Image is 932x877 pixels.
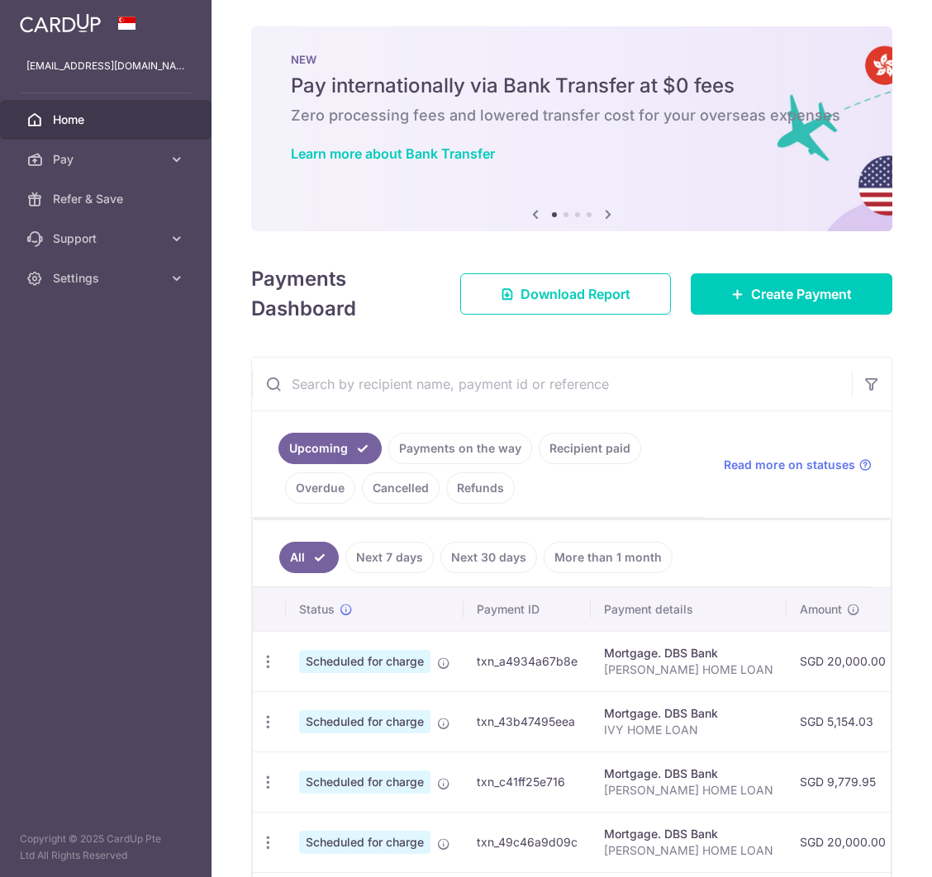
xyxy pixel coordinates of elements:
span: Scheduled for charge [299,770,430,794]
p: NEW [291,53,853,66]
img: Bank transfer banner [251,26,892,231]
span: Scheduled for charge [299,710,430,733]
a: More than 1 month [544,542,673,573]
span: Settings [53,270,162,287]
p: IVY HOME LOAN [604,722,773,738]
th: Payment details [591,588,787,631]
td: txn_49c46a9d09c [464,812,591,872]
h5: Pay internationally via Bank Transfer at $0 fees [291,73,853,99]
a: Cancelled [362,472,440,504]
p: [EMAIL_ADDRESS][DOMAIN_NAME] [26,58,185,74]
td: SGD 20,000.00 [787,812,899,872]
a: Recipient paid [539,433,641,464]
span: Scheduled for charge [299,650,430,673]
input: Search by recipient name, payment id or reference [252,358,852,410]
span: Scheduled for charge [299,831,430,854]
td: txn_43b47495eea [464,691,591,751]
a: Learn more about Bank Transfer [291,145,495,162]
span: Read more on statuses [724,457,855,473]
a: Read more on statuses [724,457,872,473]
div: Mortgage. DBS Bank [604,826,773,842]
div: Mortgage. DBS Bank [604,705,773,722]
span: Create Payment [751,284,852,304]
div: Mortgage. DBS Bank [604,645,773,661]
p: [PERSON_NAME] HOME LOAN [604,842,773,859]
span: Status [299,601,335,618]
span: Refer & Save [53,191,162,207]
a: All [279,542,339,573]
a: Next 30 days [440,542,537,573]
h4: Payments Dashboard [251,264,430,324]
a: Upcoming [278,433,382,464]
td: SGD 20,000.00 [787,631,899,691]
p: [PERSON_NAME] HOME LOAN [604,661,773,678]
p: [PERSON_NAME] HOME LOAN [604,782,773,799]
span: Amount [800,601,842,618]
span: Pay [53,151,162,168]
span: Support [53,230,162,247]
a: Refunds [446,472,515,504]
img: CardUp [20,13,101,33]
span: Home [53,111,162,128]
td: SGD 5,154.03 [787,691,899,751]
td: SGD 9,779.95 [787,751,899,812]
td: txn_a4934a67b8e [464,631,591,691]
a: Payments on the way [388,433,532,464]
a: Create Payment [691,273,892,315]
h6: Zero processing fees and lowered transfer cost for your overseas expenses [291,106,853,126]
th: Payment ID [464,588,591,631]
span: Download Report [521,284,630,304]
div: Mortgage. DBS Bank [604,766,773,782]
a: Next 7 days [345,542,434,573]
a: Overdue [285,472,355,504]
td: txn_c41ff25e716 [464,751,591,812]
a: Download Report [460,273,671,315]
